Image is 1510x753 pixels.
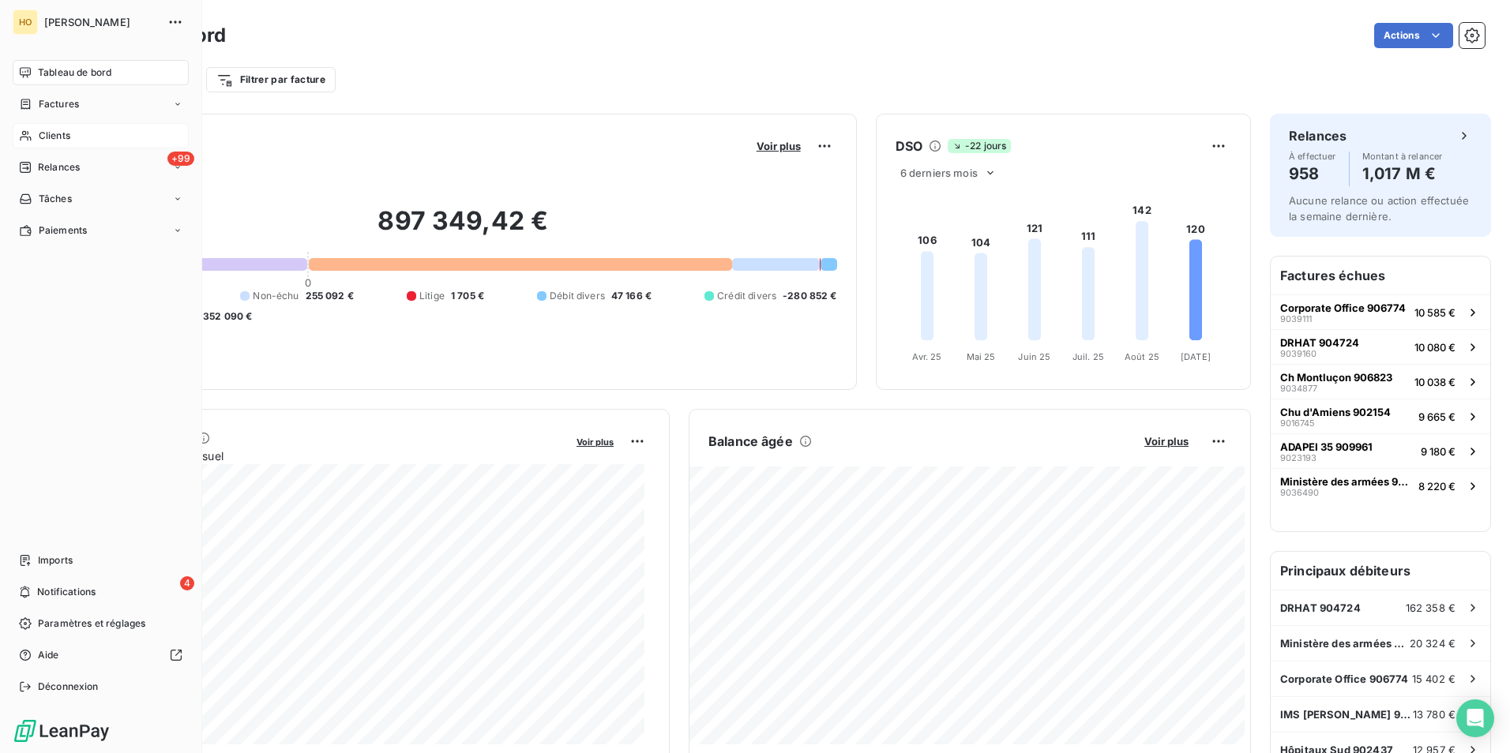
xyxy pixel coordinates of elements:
span: Ch Montluçon 906823 [1280,371,1392,384]
span: Crédit divers [717,289,776,303]
span: Factures [39,97,79,111]
button: Voir plus [1140,434,1193,448]
h6: DSO [896,137,922,155]
tspan: [DATE] [1181,351,1211,362]
span: -280 852 € [783,289,837,303]
h6: Balance âgée [708,432,793,451]
span: Imports [38,553,73,568]
span: Déconnexion [38,680,99,694]
span: Corporate Office 906774 [1280,302,1406,314]
img: Logo LeanPay [13,718,111,744]
span: 8 220 € [1418,480,1456,493]
h4: 1,017 M € [1362,161,1443,186]
button: DRHAT 904724903916010 080 € [1271,329,1490,364]
button: Voir plus [572,434,618,448]
span: 47 166 € [611,289,652,303]
span: 162 358 € [1406,601,1456,614]
span: 9039160 [1280,349,1317,358]
span: Chu d'Amiens 902154 [1280,406,1391,418]
span: Ministère des armées 902110 [1280,475,1412,488]
span: Aucune relance ou action effectuée la semaine dernière. [1289,194,1469,223]
span: Ministère des armées 902110 [1280,637,1410,650]
span: Paiements [39,223,87,238]
tspan: Juin 25 [1018,351,1050,362]
tspan: Avr. 25 [912,351,941,362]
span: 10 080 € [1414,341,1456,354]
span: +99 [167,152,194,166]
span: Notifications [37,585,96,599]
span: Montant à relancer [1362,152,1443,161]
h4: 958 [1289,161,1336,186]
span: DRHAT 904724 [1280,336,1359,349]
span: Tâches [39,192,72,206]
span: [PERSON_NAME] [44,16,158,28]
button: ADAPEI 35 90996190231939 180 € [1271,433,1490,468]
span: Voir plus [757,140,801,152]
button: Actions [1374,23,1453,48]
span: 6 derniers mois [900,167,978,179]
button: Voir plus [752,139,806,153]
span: -352 090 € [198,309,253,324]
span: Paramètres et réglages [38,616,145,631]
span: 9023193 [1280,453,1317,463]
span: Relances [38,160,80,174]
h2: 897 349,42 € [89,205,837,253]
span: 9036490 [1280,488,1319,497]
span: Chiffre d'affaires mensuel [89,448,565,464]
span: 9 665 € [1418,410,1456,423]
span: Voir plus [1144,435,1189,448]
h6: Relances [1289,126,1347,145]
span: Débit divers [550,289,605,303]
span: IMS [PERSON_NAME] 902913 [1280,708,1413,721]
span: À effectuer [1289,152,1336,161]
span: 1 705 € [451,289,484,303]
tspan: Juil. 25 [1072,351,1104,362]
span: 10 038 € [1414,376,1456,388]
span: Clients [39,129,70,143]
h6: Principaux débiteurs [1271,552,1490,590]
button: Ministère des armées 90211090364908 220 € [1271,468,1490,503]
span: Tableau de bord [38,66,111,80]
span: Corporate Office 906774 [1280,672,1408,685]
h6: Factures échues [1271,257,1490,294]
span: 20 324 € [1410,637,1456,650]
span: Voir plus [577,436,614,448]
div: Open Intercom Messenger [1456,699,1494,737]
span: 9 180 € [1421,445,1456,458]
span: 255 092 € [306,289,354,303]
span: 9039111 [1280,314,1312,324]
span: DRHAT 904724 [1280,601,1361,614]
span: 10 585 € [1414,306,1456,319]
span: 9016745 [1280,418,1315,428]
button: Filtrer par facture [206,67,336,92]
span: 9034877 [1280,384,1317,393]
span: ADAPEI 35 909961 [1280,440,1373,453]
span: 0 [305,276,311,289]
span: Aide [38,648,59,662]
span: 13 780 € [1413,708,1456,721]
button: Chu d'Amiens 90215490167459 665 € [1271,399,1490,433]
span: 15 402 € [1412,672,1456,685]
span: -22 jours [948,139,1011,153]
button: Ch Montluçon 906823903487710 038 € [1271,364,1490,399]
div: HO [13,9,38,35]
span: 4 [180,576,194,590]
a: Aide [13,642,189,668]
button: Corporate Office 906774903911110 585 € [1271,294,1490,329]
span: Litige [419,289,445,303]
tspan: Mai 25 [966,351,995,362]
tspan: Août 25 [1125,351,1159,362]
span: Non-échu [253,289,299,303]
